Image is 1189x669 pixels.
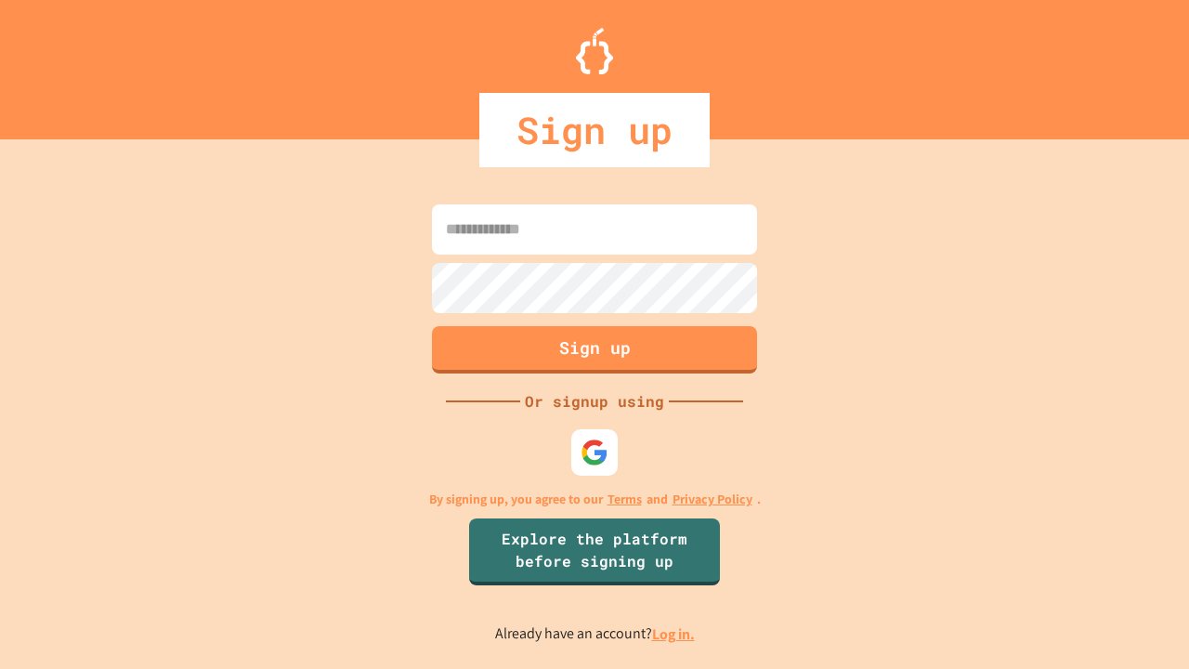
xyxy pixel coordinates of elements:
[1035,514,1170,593] iframe: chat widget
[673,490,752,509] a: Privacy Policy
[429,490,761,509] p: By signing up, you agree to our and .
[432,326,757,374] button: Sign up
[652,624,695,644] a: Log in.
[1111,595,1170,650] iframe: chat widget
[495,623,695,646] p: Already have an account?
[576,28,613,74] img: Logo.svg
[479,93,710,167] div: Sign up
[581,439,608,466] img: google-icon.svg
[608,490,642,509] a: Terms
[469,518,720,585] a: Explore the platform before signing up
[520,390,669,413] div: Or signup using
